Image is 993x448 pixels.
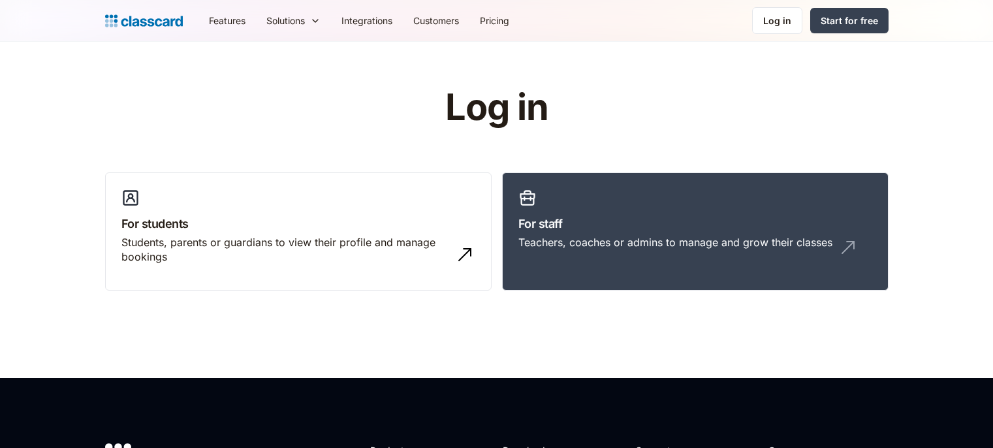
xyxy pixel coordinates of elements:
a: Integrations [331,6,403,35]
a: For studentsStudents, parents or guardians to view their profile and manage bookings [105,172,492,291]
div: Students, parents or guardians to view their profile and manage bookings [121,235,449,264]
a: Pricing [469,6,520,35]
h3: For staff [518,215,872,232]
a: Log in [752,7,802,34]
a: Features [198,6,256,35]
div: Teachers, coaches or admins to manage and grow their classes [518,235,832,249]
div: Solutions [256,6,331,35]
div: Start for free [821,14,878,27]
h3: For students [121,215,475,232]
div: Solutions [266,14,305,27]
h1: Log in [289,88,704,128]
a: Customers [403,6,469,35]
a: For staffTeachers, coaches or admins to manage and grow their classes [502,172,889,291]
div: Log in [763,14,791,27]
a: home [105,12,183,30]
a: Start for free [810,8,889,33]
